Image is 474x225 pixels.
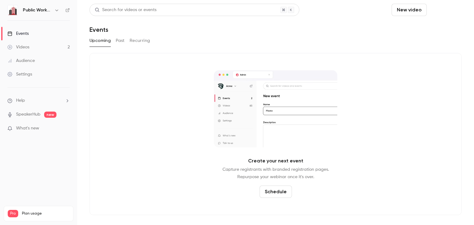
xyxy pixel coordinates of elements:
[116,36,125,46] button: Past
[23,7,52,13] h6: Public Works Compliance Advisors, Inc.
[95,7,156,13] div: Search for videos or events
[8,5,18,15] img: Public Works Compliance Advisors, Inc.
[7,44,29,50] div: Videos
[248,157,303,165] p: Create your next event
[392,4,427,16] button: New video
[8,210,18,217] span: Pro
[7,58,35,64] div: Audience
[44,112,56,118] span: new
[260,186,292,198] button: Schedule
[16,111,40,118] a: SpeakerHub
[7,31,29,37] div: Events
[7,97,70,104] li: help-dropdown-opener
[16,125,39,132] span: What's new
[429,4,462,16] button: Schedule
[7,71,32,77] div: Settings
[89,26,108,33] h1: Events
[222,166,329,181] p: Capture registrants with branded registration pages. Repurpose your webinar once it's over.
[22,211,69,216] span: Plan usage
[16,97,25,104] span: Help
[89,36,111,46] button: Upcoming
[130,36,150,46] button: Recurring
